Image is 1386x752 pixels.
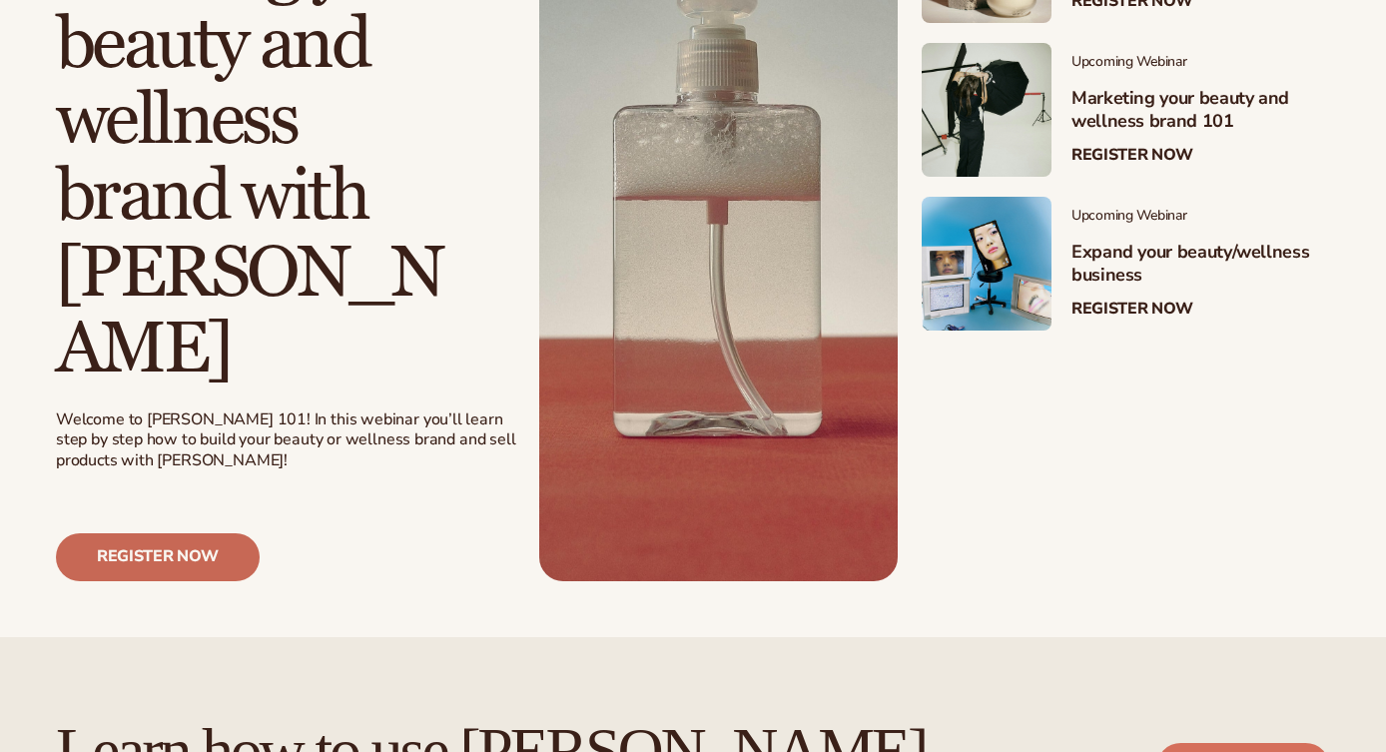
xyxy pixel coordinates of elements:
div: Welcome to [PERSON_NAME] 101! In this webinar you’ll learn step by step how to build your beauty ... [56,409,519,471]
span: Upcoming Webinar [1071,54,1330,71]
a: Register Now [1071,146,1193,165]
span: Upcoming Webinar [1071,208,1330,225]
a: Register now [56,533,260,581]
h3: Marketing your beauty and wellness brand 101 [1071,87,1330,134]
h3: Expand your beauty/wellness business [1071,241,1330,288]
a: Register Now [1071,300,1193,319]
